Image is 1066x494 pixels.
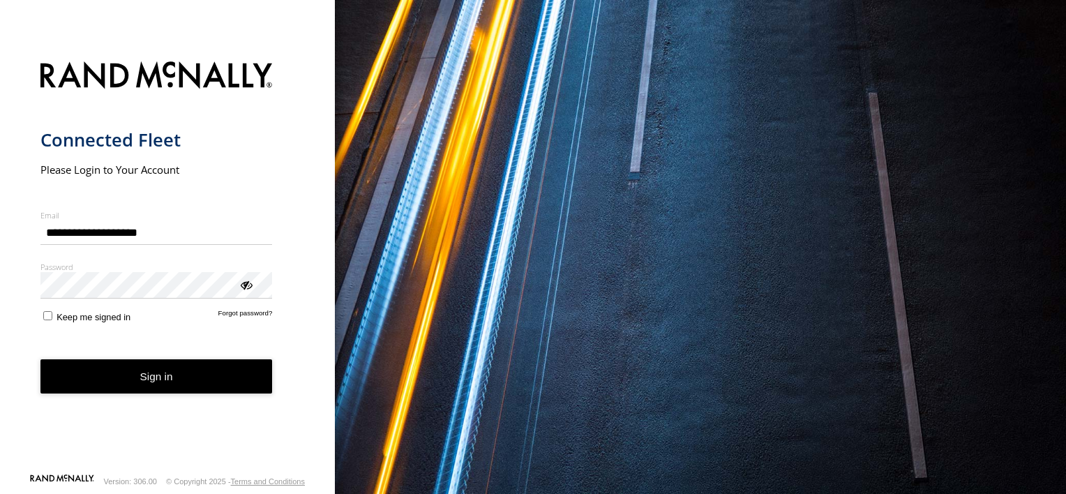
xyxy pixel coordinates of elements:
[40,163,273,177] h2: Please Login to Your Account
[40,59,273,94] img: Rand McNally
[166,477,305,486] div: © Copyright 2025 -
[40,262,273,272] label: Password
[43,311,52,320] input: Keep me signed in
[40,359,273,394] button: Sign in
[104,477,157,486] div: Version: 306.00
[239,277,253,291] div: ViewPassword
[231,477,305,486] a: Terms and Conditions
[40,210,273,220] label: Email
[218,309,273,322] a: Forgot password?
[30,474,94,488] a: Visit our Website
[40,128,273,151] h1: Connected Fleet
[40,53,295,473] form: main
[57,312,130,322] span: Keep me signed in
